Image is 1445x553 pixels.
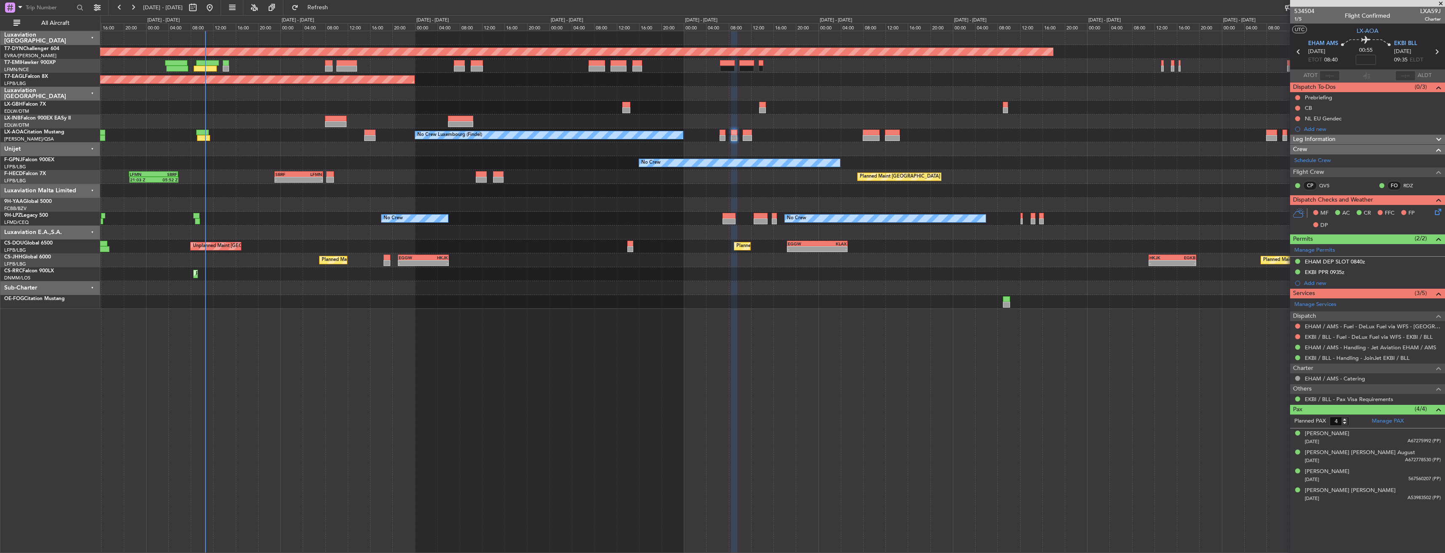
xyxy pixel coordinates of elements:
[9,16,91,30] button: All Aircraft
[1305,396,1393,403] a: EKBI / BLL - Pax Visa Requirements
[1359,46,1373,55] span: 00:55
[4,199,52,204] a: 9H-YAAGlobal 5000
[1403,182,1422,189] a: RDZ
[1293,405,1302,415] span: Pax
[1394,56,1408,64] span: 09:35
[130,172,153,177] div: LFMN
[1305,269,1344,276] div: EKBI PPR 0935z
[1294,300,1336,309] a: Manage Services
[1289,23,1311,31] div: 12:00
[275,172,299,177] div: SBRF
[1293,82,1336,92] span: Dispatch To-Dos
[1263,254,1364,266] div: Planned Maint London ([GEOGRAPHIC_DATA])
[1293,311,1316,321] span: Dispatch
[1304,279,1441,287] div: Add new
[1420,7,1441,16] span: LXA59J
[154,177,178,182] div: 05:52 Z
[594,23,616,31] div: 08:00
[1342,209,1350,218] span: AC
[4,171,23,176] span: F-HECD
[1293,289,1315,298] span: Services
[1345,11,1390,20] div: Flight Confirmed
[416,17,449,24] div: [DATE] - [DATE]
[1304,125,1441,133] div: Add new
[1293,384,1312,394] span: Others
[1408,476,1441,483] span: 567560207 (PP)
[280,23,303,31] div: 00:00
[1172,255,1195,260] div: EGKB
[4,136,54,142] a: [PERSON_NAME]/QSA
[953,23,975,31] div: 00:00
[1293,234,1313,244] span: Permits
[236,23,258,31] div: 16:00
[1394,40,1417,48] span: EKBI BLL
[1305,94,1332,101] div: Prebriefing
[4,255,51,260] a: CS-JHHGlobal 6000
[1405,457,1441,464] span: A672778530 (PP)
[1408,438,1441,445] span: A67275992 (PP)
[4,102,46,107] a: LX-GBHFalcon 7X
[4,213,21,218] span: 9H-LPZ
[1149,255,1173,260] div: HKJK
[417,129,482,141] div: No Crew Luxembourg (Findel)
[1357,27,1378,35] span: LX-AOA
[1387,181,1401,190] div: FO
[1293,195,1373,205] span: Dispatch Checks and Weather
[1199,23,1221,31] div: 20:00
[1223,17,1256,24] div: [DATE] - [DATE]
[4,219,29,226] a: LFMD/CEQ
[787,212,806,225] div: No Crew
[1305,323,1441,330] a: EHAM / AMS - Fuel - DeLux Fuel via WFS - [GEOGRAPHIC_DATA] / AMS
[1305,487,1396,495] div: [PERSON_NAME] [PERSON_NAME]
[1294,157,1331,165] a: Schedule Crew
[348,23,370,31] div: 12:00
[1305,430,1349,438] div: [PERSON_NAME]
[1177,23,1199,31] div: 16:00
[1292,26,1307,33] button: UTC
[4,46,23,51] span: T7-DYN
[1294,16,1314,23] span: 1/5
[130,177,154,182] div: 21:03 Z
[299,177,322,182] div: -
[1364,209,1371,218] span: CR
[258,23,280,31] div: 20:00
[4,60,21,65] span: T7-EMI
[4,269,54,274] a: CS-RRCFalcon 900LX
[1154,23,1177,31] div: 12:00
[617,23,639,31] div: 12:00
[4,164,26,170] a: LFPB/LBG
[1308,48,1325,56] span: [DATE]
[1372,417,1404,425] a: Manage PAX
[1305,457,1319,464] span: [DATE]
[1294,246,1335,255] a: Manage Permits
[4,255,22,260] span: CS-JHH
[4,102,23,107] span: LX-GBH
[4,66,29,73] a: LFMN/NCE
[1320,209,1328,218] span: MF
[1305,344,1436,351] a: EHAM / AMS - Handling - Jet Aviation EHAM / AMS
[706,23,728,31] div: 04:00
[300,5,336,11] span: Refresh
[423,255,448,260] div: HKJK
[954,17,986,24] div: [DATE] - [DATE]
[661,23,684,31] div: 20:00
[1294,7,1314,16] span: 534504
[1418,72,1432,80] span: ALDT
[4,108,29,114] a: EDLW/DTM
[4,130,64,135] a: LX-AOACitation Mustang
[1319,182,1338,189] a: QVS
[684,23,706,31] div: 00:00
[1320,71,1340,81] input: --:--
[975,23,997,31] div: 04:00
[437,23,460,31] div: 04:00
[275,177,299,182] div: -
[1305,495,1319,502] span: [DATE]
[1305,375,1365,382] a: EHAM / AMS - Catering
[415,23,437,31] div: 00:00
[1415,234,1427,243] span: (2/2)
[1304,72,1317,80] span: ATOT
[1305,104,1312,112] div: CB
[1293,167,1324,177] span: Flight Crew
[841,23,863,31] div: 04:00
[818,23,841,31] div: 00:00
